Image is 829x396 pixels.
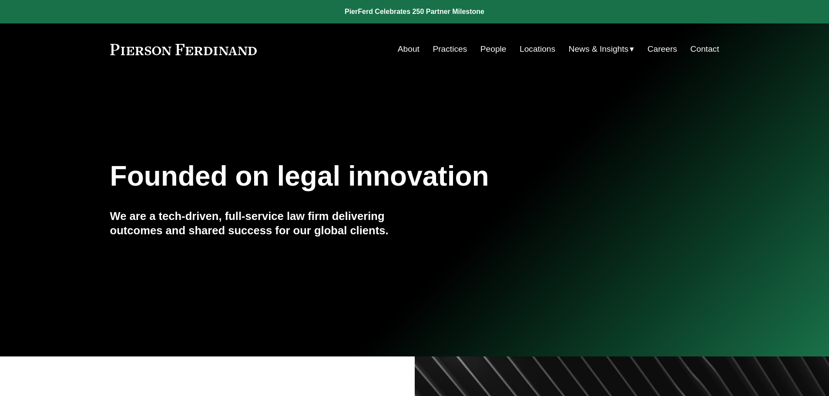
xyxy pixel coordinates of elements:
a: Practices [433,41,467,57]
h4: We are a tech-driven, full-service law firm delivering outcomes and shared success for our global... [110,209,415,237]
a: Contact [690,41,719,57]
a: People [480,41,507,57]
h1: Founded on legal innovation [110,160,618,192]
span: News & Insights [569,42,629,57]
a: Locations [520,41,555,57]
a: Careers [648,41,677,57]
a: About [398,41,420,57]
a: folder dropdown [569,41,634,57]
